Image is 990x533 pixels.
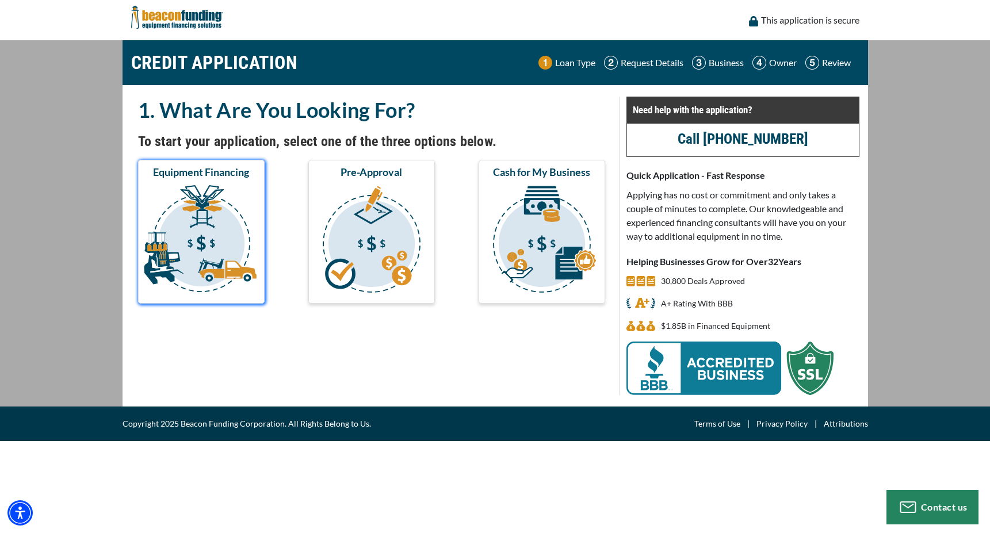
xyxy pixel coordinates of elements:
h1: CREDIT APPLICATION [131,46,298,79]
span: Copyright 2025 Beacon Funding Corporation. All Rights Belong to Us. [123,417,371,431]
p: Quick Application - Fast Response [626,168,859,182]
button: Contact us [886,490,978,524]
button: Equipment Financing [138,160,265,304]
div: Accessibility Menu [7,500,33,526]
p: Need help with the application? [633,103,853,117]
span: Equipment Financing [153,165,249,179]
img: Step 5 [805,56,819,70]
p: Helping Businesses Grow for Over Years [626,255,859,269]
h2: 1. What Are You Looking For? [138,97,605,123]
img: Cash for My Business [481,183,603,298]
span: | [808,417,824,431]
span: | [740,417,756,431]
p: Applying has no cost or commitment and only takes a couple of minutes to complete. Our knowledgea... [626,188,859,243]
a: Attributions [824,417,868,431]
p: Review [822,56,851,70]
p: Request Details [621,56,683,70]
img: Step 3 [692,56,706,70]
a: call (847) 897-2499 [678,131,808,147]
p: This application is secure [761,13,859,27]
span: Cash for My Business [493,165,590,179]
span: Contact us [921,501,968,512]
span: Pre-Approval [341,165,402,179]
p: A+ Rating With BBB [661,297,733,310]
span: 32 [768,256,778,267]
button: Cash for My Business [479,160,605,304]
p: 30,800 Deals Approved [661,274,745,288]
p: Owner [769,56,797,70]
img: Pre-Approval [311,183,433,298]
a: Terms of Use [694,417,740,431]
p: $1,845,553,654 in Financed Equipment [661,319,770,333]
img: Step 2 [604,56,618,70]
img: Step 1 [538,56,552,70]
img: BBB Acredited Business and SSL Protection [626,342,834,395]
img: lock icon to convery security [749,16,758,26]
p: Business [709,56,744,70]
h4: To start your application, select one of the three options below. [138,132,605,151]
p: Loan Type [555,56,595,70]
button: Pre-Approval [308,160,435,304]
img: Equipment Financing [140,183,262,298]
a: Privacy Policy [756,417,808,431]
img: Step 4 [752,56,766,70]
